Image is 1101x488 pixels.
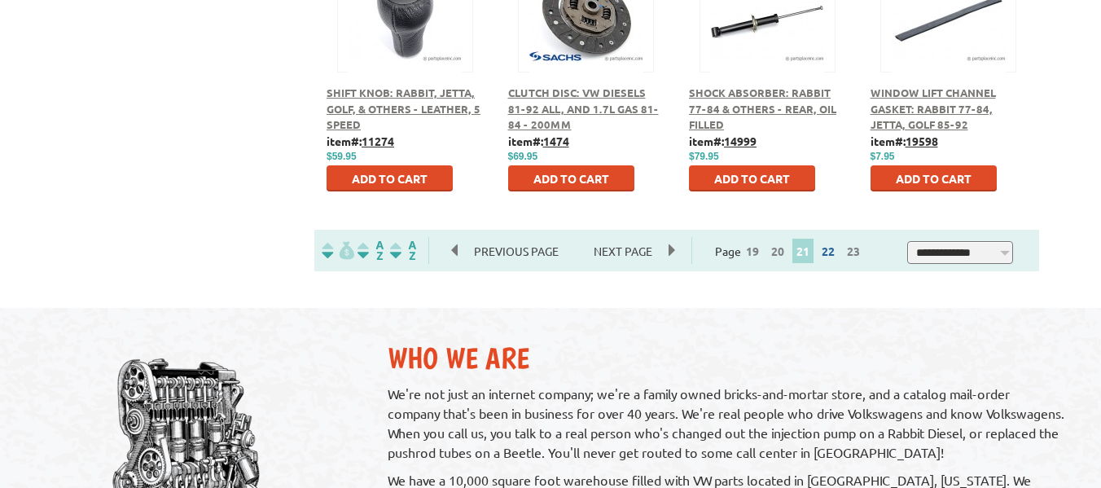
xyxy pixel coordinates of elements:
[724,134,757,148] u: 14999
[792,239,814,263] span: 21
[742,244,763,258] a: 19
[689,134,757,148] b: item#:
[354,241,387,260] img: Sort by Headline
[691,237,889,264] div: Page
[327,134,394,148] b: item#:
[843,244,864,258] a: 23
[352,171,428,186] span: Add to Cart
[508,134,569,148] b: item#:
[508,165,634,191] button: Add to Cart
[533,171,609,186] span: Add to Cart
[689,86,836,131] a: Shock Absorber: Rabbit 77-84 & Others - Rear, Oil Filled
[508,86,659,131] a: Clutch Disc: VW Diesels 81-92 all, and 1.7L Gas 81-84 - 200mm
[714,171,790,186] span: Add to Cart
[388,384,1064,462] p: We're not just an internet company; we're a family owned bricks-and-mortar store, and a catalog m...
[387,241,419,260] img: Sort by Sales Rank
[362,134,394,148] u: 11274
[327,86,480,131] a: Shift Knob: Rabbit, Jetta, Golf, & Others - Leather, 5 speed
[388,341,1064,376] h2: Who We Are
[767,244,788,258] a: 20
[871,165,997,191] button: Add to Cart
[452,244,577,258] a: Previous Page
[458,239,575,263] span: Previous Page
[818,244,839,258] a: 22
[508,151,538,162] span: $69.95
[577,239,669,263] span: Next Page
[871,134,938,148] b: item#:
[689,165,815,191] button: Add to Cart
[906,134,938,148] u: 19598
[327,165,453,191] button: Add to Cart
[871,151,895,162] span: $7.95
[327,151,357,162] span: $59.95
[871,86,996,131] a: Window Lift Channel Gasket: Rabbit 77-84, Jetta, Golf 85-92
[689,151,719,162] span: $79.95
[322,241,354,260] img: filterpricelow.svg
[543,134,569,148] u: 1474
[896,171,972,186] span: Add to Cart
[577,244,669,258] a: Next Page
